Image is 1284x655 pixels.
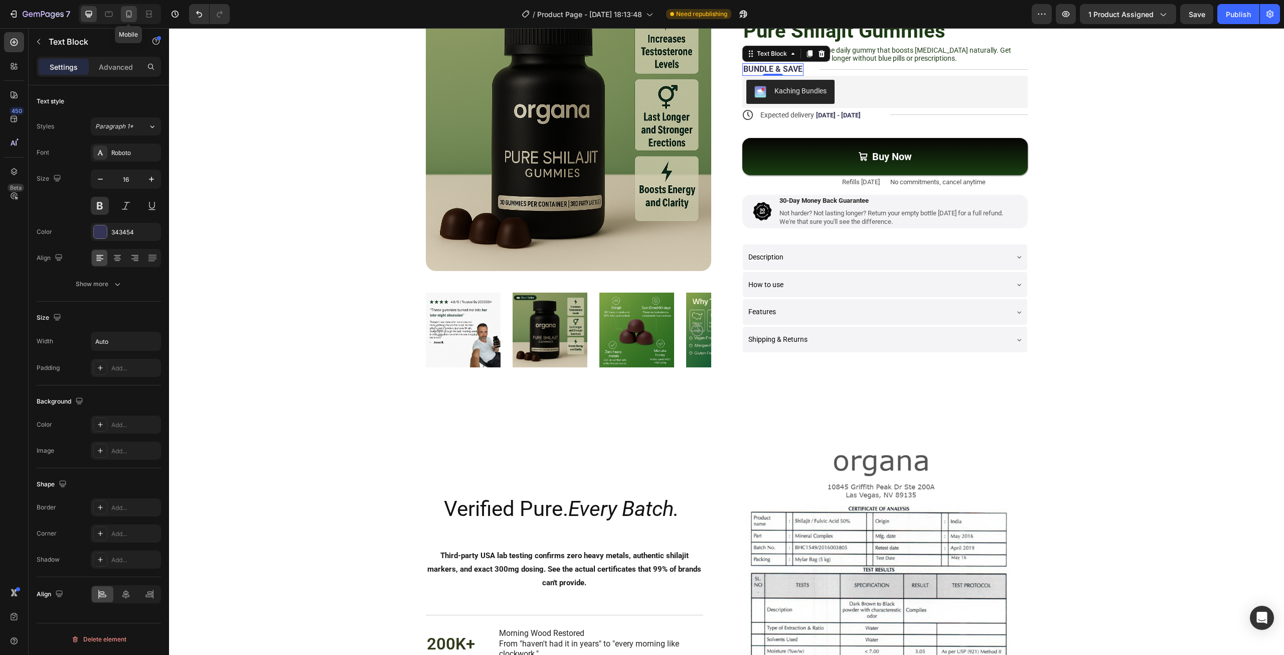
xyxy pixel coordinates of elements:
[579,252,614,260] span: How to use
[37,275,161,293] button: Show more
[579,307,638,315] span: Shipping & Returns
[574,36,633,47] p: BUNDLE & SAVE
[37,311,63,325] div: Size
[510,468,516,493] strong: .
[610,181,850,198] p: Not harder? Not lasting longer? Return your empty bottle [DATE] for a full refund. We're that sur...
[258,523,532,559] strong: Third-party USA lab testing confirms zero heavy metals, authentic shilajit markers, and exact 300...
[111,421,158,430] div: Add...
[37,503,56,512] div: Border
[66,8,70,20] p: 7
[111,364,158,373] div: Add...
[8,184,24,192] div: Beta
[605,58,658,68] div: Kaching Bundles
[37,172,63,186] div: Size
[586,21,620,30] div: Text Block
[37,97,64,106] div: Text style
[37,420,52,429] div: Color
[169,28,1284,655] iframe: Design area
[522,296,534,308] button: Carousel Next Arrow
[1180,4,1213,24] button: Save
[111,228,158,237] div: 343454
[399,468,510,493] i: Every Batch.
[91,117,161,136] button: Paragraph 1*
[257,466,534,496] h2: Verified Pure.
[10,107,24,115] div: 450
[49,36,134,48] p: Text Block
[581,171,605,195] img: gempages_504858866593301383-97612b60-c964-40b9-ac7d-e30fed5e0a73.png
[533,9,535,20] span: /
[537,9,642,20] span: Product Page - [DATE] 18:13:48
[111,149,158,158] div: Roboto
[37,148,49,157] div: Font
[1250,606,1274,630] div: Open Intercom Messenger
[95,122,133,131] span: Paragraph 1*
[258,605,306,627] p: 200K+
[1080,4,1176,24] button: 1 product assigned
[1217,4,1259,24] button: Publish
[37,337,53,346] div: Width
[647,83,692,91] span: [DATE] - [DATE]
[574,18,842,34] span: Pure Himalayan shilajit in one daily gummy that boosts [MEDICAL_DATA] naturally. Get rock-hard er...
[573,110,859,147] button: Buy Now
[111,447,158,456] div: Add...
[577,52,666,76] button: Kaching Bundles
[37,227,52,236] div: Color
[189,4,230,24] div: Undo/Redo
[330,600,533,611] p: Morning Wood Restored
[37,251,65,265] div: Align
[579,280,607,288] span: Features
[1226,9,1251,20] div: Publish
[111,530,158,539] div: Add...
[1189,10,1205,19] span: Save
[610,169,850,177] p: 30-Day Money Back Guarantee
[591,83,645,91] span: Expected delivery
[4,4,75,24] button: 7
[579,225,614,233] span: Description
[721,148,858,160] p: No commitments, cancel anytime
[573,35,634,48] div: Rich Text Editor. Editing area: main
[50,62,78,72] p: Settings
[37,395,85,409] div: Background
[99,62,133,72] p: Advanced
[37,446,54,455] div: Image
[37,631,161,647] button: Delete element
[91,332,160,350] input: Auto
[71,633,126,645] div: Delete element
[37,529,57,538] div: Corner
[330,611,533,632] p: From "haven't had it in years" to "every morning like clockwork."
[574,148,711,160] p: Refills [DATE]
[265,296,277,308] button: Carousel Back Arrow
[76,279,122,289] div: Show more
[37,478,69,491] div: Shape
[37,122,54,131] div: Styles
[37,588,65,601] div: Align
[585,58,597,70] img: KachingBundles.png
[1088,9,1154,20] span: 1 product assigned
[111,556,158,565] div: Add...
[37,363,60,372] div: Padding
[111,503,158,512] div: Add...
[703,122,743,135] div: Buy Now
[676,10,727,19] span: Need republishing
[37,555,60,564] div: Shadow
